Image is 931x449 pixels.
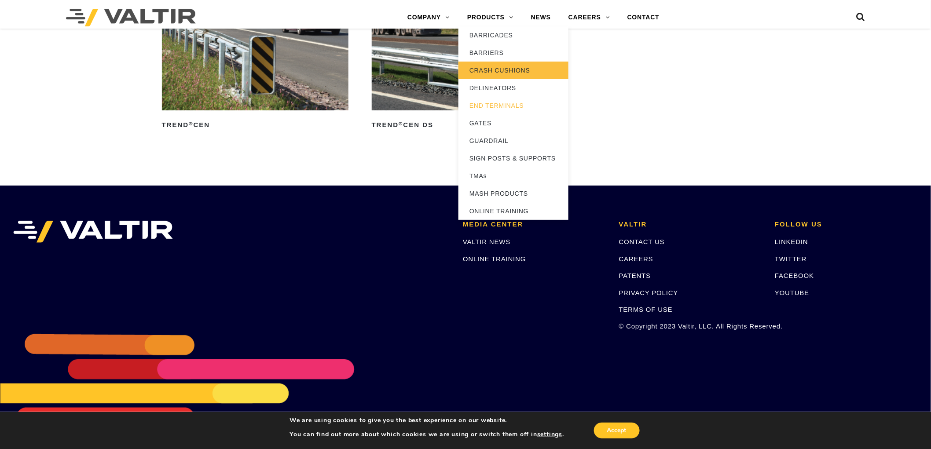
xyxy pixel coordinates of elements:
p: © Copyright 2023 Valtir, LLC. All Rights Reserved. [619,321,762,331]
sup: ® [189,121,193,126]
h2: TREND CEN DS [372,118,559,132]
a: YOUTUBE [775,289,809,296]
a: GUARDRAIL [458,132,568,150]
button: Accept [594,423,640,438]
h2: MEDIA CENTER [463,221,606,228]
a: COMPANY [399,9,458,26]
a: CRASH CUSHIONS [458,62,568,79]
a: BARRIERS [458,44,568,62]
h2: FOLLOW US [775,221,918,228]
a: PRODUCTS [458,9,522,26]
a: BARRICADES [458,26,568,44]
sup: ® [399,121,403,126]
p: We are using cookies to give you the best experience on our website. [290,416,564,424]
a: DELINEATORS [458,79,568,97]
a: LINKEDIN [775,238,808,245]
img: VALTIR [13,221,173,243]
a: GATES [458,114,568,132]
h2: TREND CEN [162,118,349,132]
a: ONLINE TRAINING [463,255,526,263]
h2: VALTIR [619,221,762,228]
p: You can find out more about which cookies we are using or switch them off in . [290,431,564,438]
a: TMAs [458,167,568,185]
a: CONTACT [619,9,668,26]
a: VALTIR NEWS [463,238,510,245]
a: CONTACT US [619,238,665,245]
a: TWITTER [775,255,806,263]
a: SIGN POSTS & SUPPORTS [458,150,568,167]
a: NEWS [522,9,560,26]
a: CAREERS [619,255,653,263]
a: PRIVACY POLICY [619,289,678,296]
a: PATENTS [619,272,651,279]
a: TERMS OF USE [619,306,673,313]
a: FACEBOOK [775,272,814,279]
a: CAREERS [560,9,619,26]
a: ONLINE TRAINING [458,202,568,220]
button: settings [537,431,562,438]
img: Valtir [66,9,196,26]
a: END TERMINALS [458,97,568,114]
a: MASH PRODUCTS [458,185,568,202]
